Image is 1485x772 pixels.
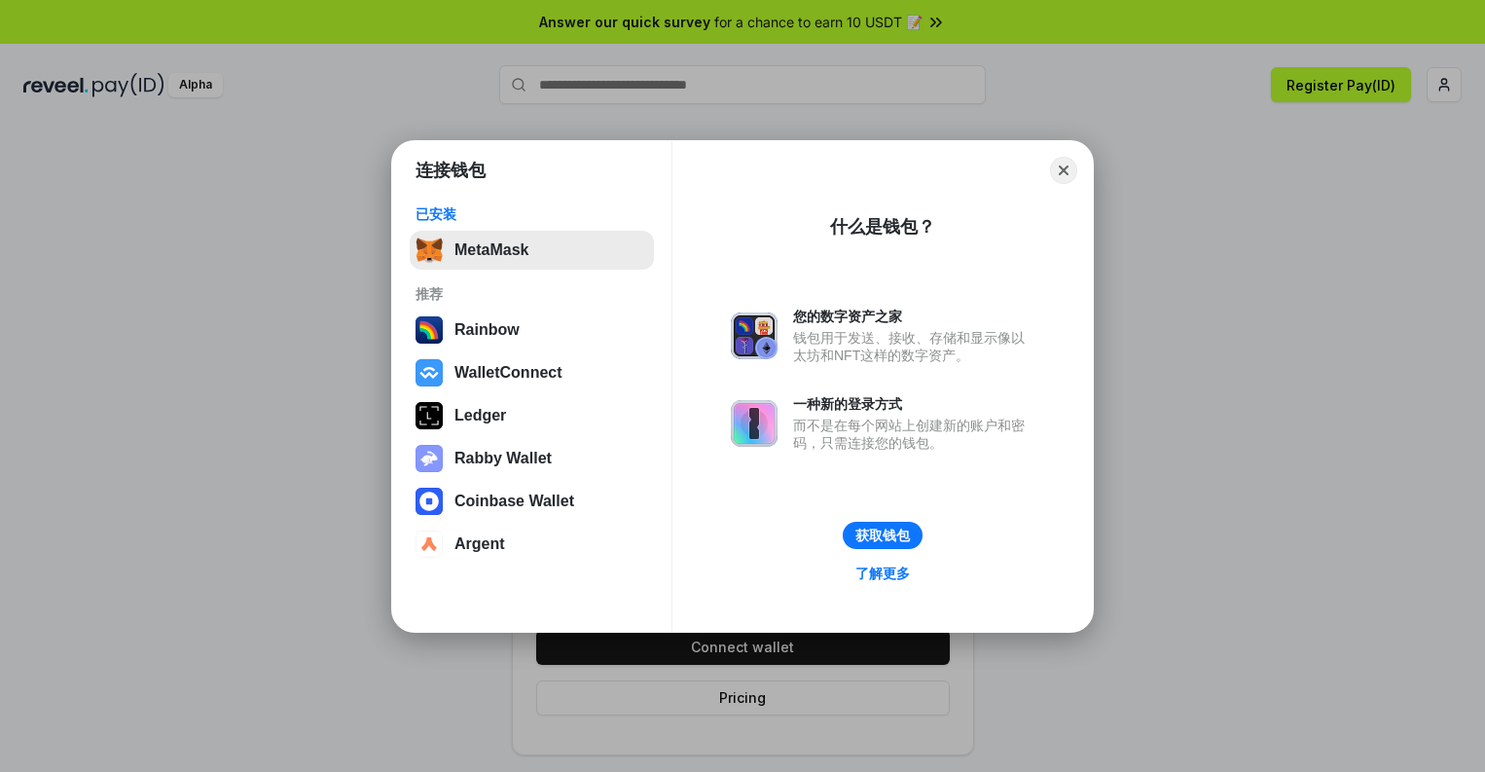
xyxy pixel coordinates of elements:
button: Rabby Wallet [410,439,654,478]
img: svg+xml,%3Csvg%20xmlns%3D%22http%3A%2F%2Fwww.w3.org%2F2000%2Fsvg%22%20fill%3D%22none%22%20viewBox... [731,400,778,447]
img: svg+xml,%3Csvg%20xmlns%3D%22http%3A%2F%2Fwww.w3.org%2F2000%2Fsvg%22%20fill%3D%22none%22%20viewBox... [731,312,778,359]
div: Argent [454,535,505,553]
div: 已安装 [416,205,648,223]
button: Ledger [410,396,654,435]
div: 而不是在每个网站上创建新的账户和密码，只需连接您的钱包。 [793,417,1034,452]
div: 您的数字资产之家 [793,308,1034,325]
img: svg+xml,%3Csvg%20width%3D%2228%22%20height%3D%2228%22%20viewBox%3D%220%200%2028%2028%22%20fill%3D... [416,531,443,558]
button: MetaMask [410,231,654,270]
button: Coinbase Wallet [410,482,654,521]
button: WalletConnect [410,353,654,392]
button: Close [1050,157,1077,184]
img: svg+xml,%3Csvg%20width%3D%2228%22%20height%3D%2228%22%20viewBox%3D%220%200%2028%2028%22%20fill%3D... [416,488,443,515]
div: WalletConnect [454,364,562,382]
button: Argent [410,525,654,564]
h1: 连接钱包 [416,159,486,182]
div: 获取钱包 [855,527,910,544]
img: svg+xml,%3Csvg%20xmlns%3D%22http%3A%2F%2Fwww.w3.org%2F2000%2Fsvg%22%20width%3D%2228%22%20height%3... [416,402,443,429]
img: svg+xml,%3Csvg%20width%3D%2228%22%20height%3D%2228%22%20viewBox%3D%220%200%2028%2028%22%20fill%3D... [416,359,443,386]
div: 钱包用于发送、接收、存储和显示像以太坊和NFT这样的数字资产。 [793,329,1034,364]
div: Coinbase Wallet [454,493,574,510]
div: Rainbow [454,321,520,339]
div: Ledger [454,407,506,424]
div: 一种新的登录方式 [793,395,1034,413]
div: Rabby Wallet [454,450,552,467]
div: MetaMask [454,241,528,259]
img: svg+xml,%3Csvg%20fill%3D%22none%22%20height%3D%2233%22%20viewBox%3D%220%200%2035%2033%22%20width%... [416,237,443,264]
div: 了解更多 [855,565,910,582]
img: svg+xml,%3Csvg%20width%3D%22120%22%20height%3D%22120%22%20viewBox%3D%220%200%20120%20120%22%20fil... [416,316,443,344]
button: Rainbow [410,311,654,349]
div: 推荐 [416,285,648,303]
img: svg+xml,%3Csvg%20xmlns%3D%22http%3A%2F%2Fwww.w3.org%2F2000%2Fsvg%22%20fill%3D%22none%22%20viewBox... [416,445,443,472]
div: 什么是钱包？ [830,215,935,239]
a: 了解更多 [844,561,922,586]
button: 获取钱包 [843,522,923,549]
